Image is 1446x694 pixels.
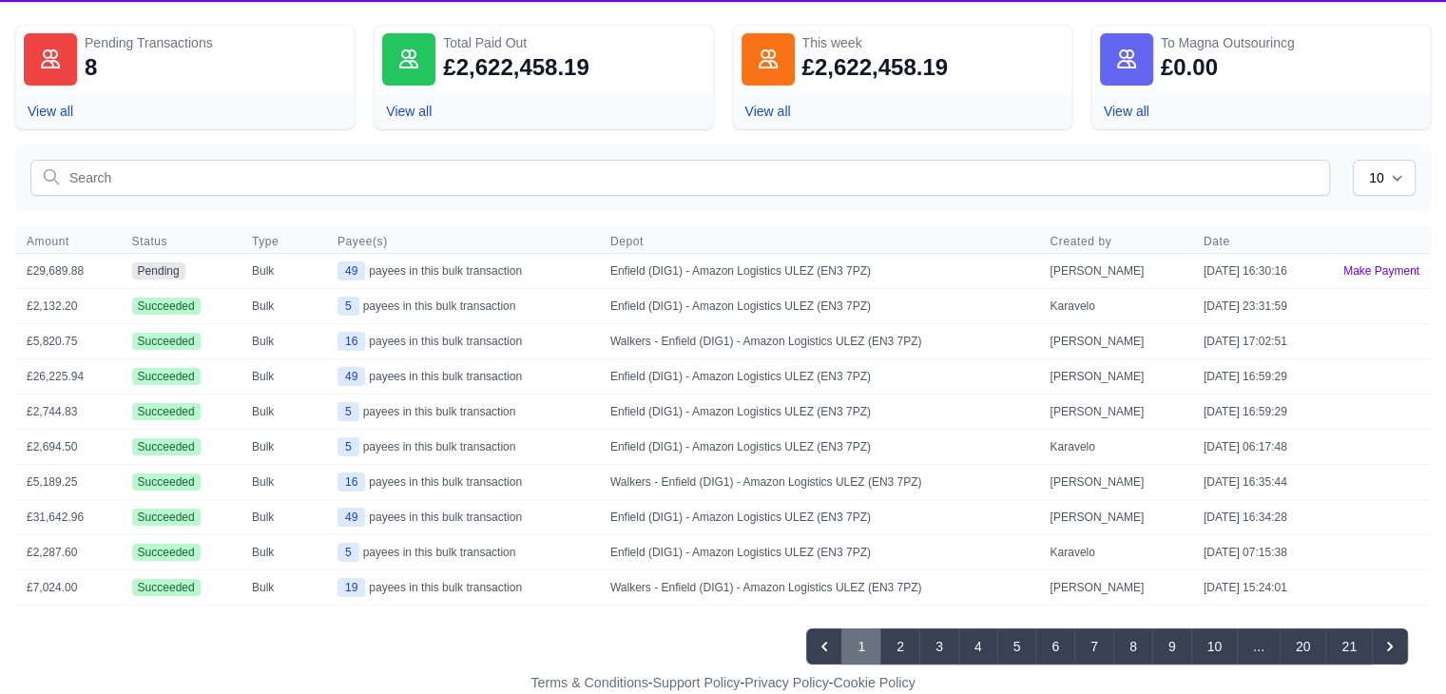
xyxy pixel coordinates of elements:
td: £2,132.20 [15,289,121,324]
a: Cookie Policy [833,675,915,690]
td: £5,189.25 [15,465,121,500]
span: 5 [337,402,359,421]
span: Created by [1050,234,1180,249]
span: 49 [337,508,365,527]
span: Succeeded [132,579,201,596]
span: Succeeded [132,298,201,315]
a: Make Payment [1332,254,1431,288]
td: Enfield (DIG1) - Amazon Logistics ULEZ (EN3 7PZ) [599,500,1039,535]
span: Succeeded [132,368,201,385]
td: Walkers - Enfield (DIG1) - Amazon Logistics ULEZ (EN3 7PZ) [599,570,1039,606]
td: [PERSON_NAME] [1038,324,1191,359]
span: of [137,631,148,646]
span: 5 [337,437,359,456]
div: payees in this bulk transaction [337,437,588,456]
button: Go to page 10 [1191,628,1239,665]
div: payees in this bulk transaction [337,472,588,492]
td: [DATE] 07:15:38 [1192,535,1332,570]
span: 49 [337,367,365,386]
span: pending [132,262,185,280]
iframe: Chat Widget [1351,603,1446,694]
td: Bulk [241,570,326,606]
span: 5 [337,543,359,562]
div: 8 [85,52,97,83]
td: [PERSON_NAME] [1038,570,1191,606]
span: Date [1204,234,1321,249]
div: payees in this bulk transaction [337,543,588,562]
span: 5 [337,297,359,316]
div: £2,622,458.19 [802,52,948,83]
div: payees in this bulk transaction [337,367,588,386]
button: Go to page 6 [1035,628,1075,665]
span: Succeeded [132,473,201,491]
div: £2,622,458.19 [443,52,588,83]
div: payees in this bulk transaction [337,402,588,421]
td: Enfield (DIG1) - Amazon Logistics ULEZ (EN3 7PZ) [599,359,1039,395]
td: £29,689.88 [15,254,121,289]
a: Terms & Conditions [530,675,647,690]
td: £7,024.00 [15,570,121,606]
td: Bulk [241,500,326,535]
td: Karavelo [1038,289,1191,324]
div: payees in this bulk transaction [337,508,588,527]
button: Go to page 20 [1280,628,1327,665]
input: Search [30,160,1330,196]
div: payees in this bulk transaction [337,297,588,316]
td: £5,820.75 [15,324,121,359]
button: Status [132,234,183,249]
button: Type [252,234,294,249]
td: [DATE] 16:35:44 [1192,465,1332,500]
button: Go to page 4 [958,628,998,665]
a: View all [28,104,73,119]
button: Go to page 21 [1325,628,1373,665]
td: [PERSON_NAME] [1038,500,1191,535]
td: Bulk [241,289,326,324]
div: This week [802,33,1064,52]
a: View all [745,104,791,119]
td: Bulk [241,359,326,395]
td: Bulk [241,324,326,359]
span: Type [252,234,279,249]
td: [DATE] 16:30:16 [1192,254,1332,289]
td: £2,287.60 [15,535,121,570]
td: Enfield (DIG1) - Amazon Logistics ULEZ (EN3 7PZ) [599,395,1039,430]
span: 1 [841,628,881,665]
td: [PERSON_NAME] [1038,359,1191,395]
td: [DATE] 16:59:29 [1192,359,1332,395]
td: Enfield (DIG1) - Amazon Logistics ULEZ (EN3 7PZ) [599,430,1039,465]
td: [DATE] 15:24:01 [1192,570,1332,606]
div: - - - [182,672,1265,694]
td: [PERSON_NAME] [1038,465,1191,500]
span: results [178,631,217,646]
button: Go to page 2 [880,628,920,665]
td: [DATE] 17:02:51 [1192,324,1332,359]
div: £0.00 [1161,52,1218,83]
span: 201 [152,631,174,646]
div: To Magna Outsourincg [1161,33,1422,52]
div: payees in this bulk transaction [337,332,588,351]
span: Succeeded [132,544,201,561]
td: Bulk [241,254,326,289]
td: [PERSON_NAME] [1038,254,1191,289]
td: £2,694.50 [15,430,121,465]
span: 16 [337,472,365,492]
button: Go to page 8 [1113,628,1153,665]
td: [DATE] 23:31:59 [1192,289,1332,324]
td: £26,225.94 [15,359,121,395]
span: Succeeded [132,509,201,526]
button: Go to page 3 [919,628,959,665]
button: Go to page 9 [1152,628,1192,665]
span: Succeeded [132,438,201,455]
td: Enfield (DIG1) - Amazon Logistics ULEZ (EN3 7PZ) [599,289,1039,324]
span: « Previous [806,644,842,659]
td: [DATE] 16:34:28 [1192,500,1332,535]
span: 1 [93,631,101,646]
div: payees in this bulk transaction [337,578,588,597]
span: 16 [337,332,365,351]
td: Enfield (DIG1) - Amazon Logistics ULEZ (EN3 7PZ) [599,254,1039,289]
td: Enfield (DIG1) - Amazon Logistics ULEZ (EN3 7PZ) [599,535,1039,570]
td: [PERSON_NAME] [1038,395,1191,430]
td: [DATE] 16:59:29 [1192,395,1332,430]
span: Payee(s) [337,234,588,249]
